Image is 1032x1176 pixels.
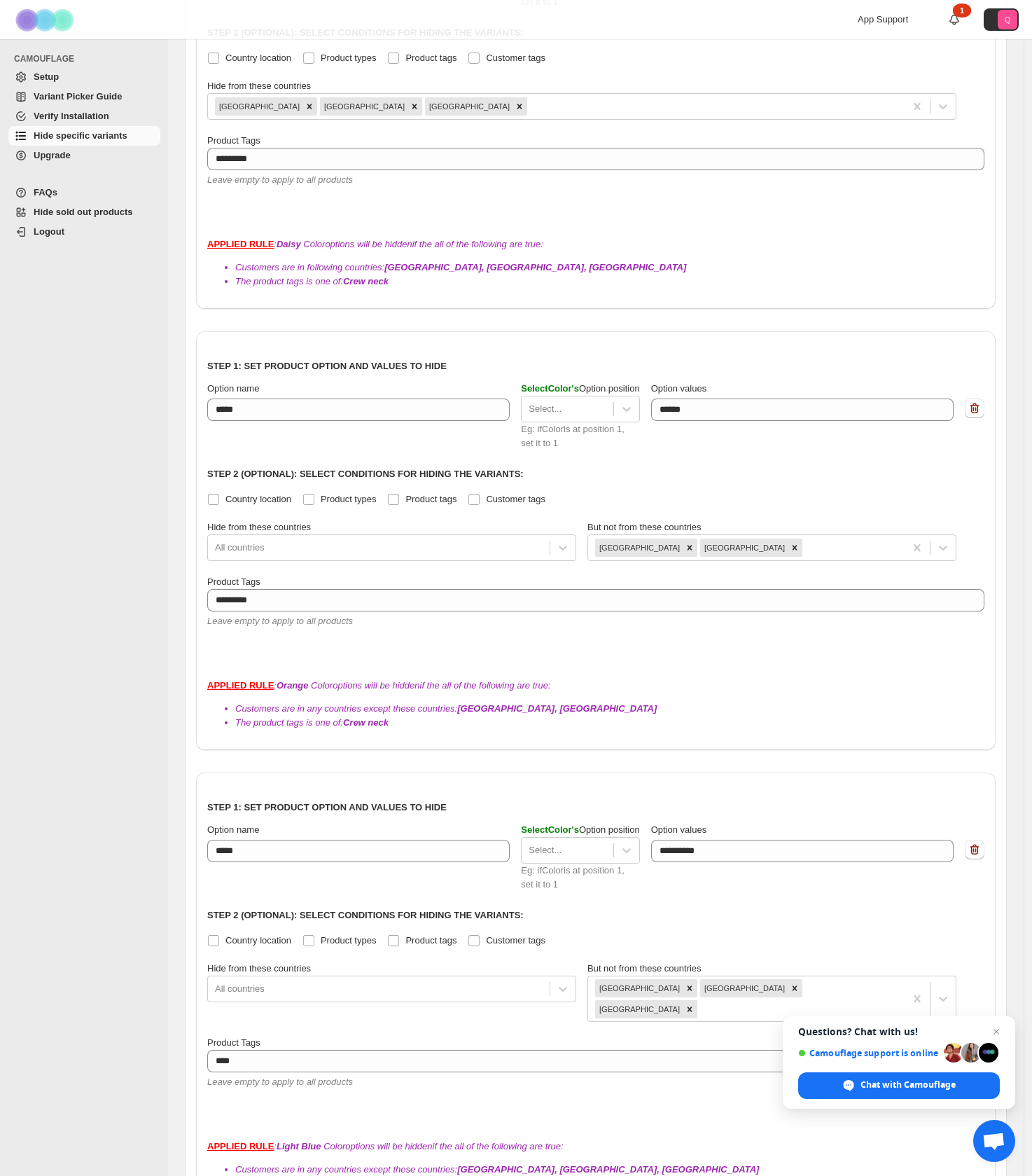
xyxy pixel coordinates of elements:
[321,494,377,504] span: Product types
[320,97,407,116] div: [GEOGRAPHIC_DATA]
[8,222,160,242] a: Logout
[207,680,274,691] strong: APPLIED RULE
[34,71,59,82] span: Setup
[225,494,291,504] span: Country location
[34,111,109,121] span: Verify Installation
[457,1164,759,1175] b: [GEOGRAPHIC_DATA], [GEOGRAPHIC_DATA], [GEOGRAPHIC_DATA]
[225,53,291,63] span: Country location
[1005,15,1011,24] text: Q
[787,539,802,557] div: Remove United States
[302,97,317,116] div: Remove Australia
[207,1037,260,1048] span: Product Tags
[953,4,971,18] div: 1
[595,539,682,557] div: [GEOGRAPHIC_DATA]
[11,1,81,39] img: Camouflage
[343,276,389,286] b: Crew neck
[595,979,682,997] div: [GEOGRAPHIC_DATA]
[207,1141,274,1151] strong: APPLIED RULE
[486,935,545,946] span: Customer tags
[34,187,57,198] span: FAQs
[787,979,802,997] div: Remove Canada
[998,10,1017,29] span: Avatar with initials Q
[486,53,545,63] span: Customer tags
[235,1164,361,1175] span: Customers are in any countries
[682,979,697,997] div: Remove Australia
[682,539,697,557] div: Remove Canada
[34,207,133,217] span: Hide sold out products
[651,383,707,394] span: Option values
[860,1079,956,1091] span: Chat with Camouflage
[343,717,389,728] b: Crew neck
[858,14,908,25] span: App Support
[798,1026,1000,1037] span: Questions? Chat with us!
[8,67,160,87] a: Setup
[947,13,961,27] a: 1
[321,53,377,63] span: Product types
[364,1164,760,1175] span: except these countries:
[277,680,309,691] b: Orange
[277,239,301,249] b: Daisy
[521,422,639,450] div: Eg: if Color is at position 1, set it to 1
[700,539,787,557] div: [GEOGRAPHIC_DATA]
[521,383,579,394] span: Select Color 's
[8,87,160,106] a: Variant Picker Guide
[700,979,787,997] div: [GEOGRAPHIC_DATA]
[207,963,311,974] span: Hide from these countries
[521,864,639,892] div: Eg: if Color is at position 1, set it to 1
[595,1000,682,1018] div: [GEOGRAPHIC_DATA]
[407,97,422,116] div: Remove New Zealand
[207,616,353,626] span: Leave empty to apply to all products
[207,237,984,289] div: : Color options will be hidden if the all of the following are true:
[798,1048,939,1058] span: Camouflage support is online
[235,717,389,728] span: The product tags is one of:
[14,53,161,64] span: CAMOUFLAGE
[457,703,657,714] b: [GEOGRAPHIC_DATA], [GEOGRAPHIC_DATA]
[8,126,160,146] a: Hide specific variants
[984,8,1019,31] button: Avatar with initials Q
[207,383,259,394] span: Option name
[207,576,260,587] span: Product Tags
[207,239,274,249] strong: APPLIED RULE
[798,1072,1000,1099] span: Chat with Camouflage
[425,97,512,116] div: [GEOGRAPHIC_DATA]
[8,183,160,202] a: FAQs
[321,935,377,946] span: Product types
[207,359,984,373] p: Step 1: Set product option and values to hide
[521,383,639,394] span: Option position
[207,81,311,91] span: Hide from these countries
[34,130,127,141] span: Hide specific variants
[8,146,160,165] a: Upgrade
[225,935,291,946] span: Country location
[587,963,702,974] span: But not from these countries
[235,276,389,286] span: The product tags is one of:
[34,150,71,160] span: Upgrade
[405,935,456,946] span: Product tags
[486,494,545,504] span: Customer tags
[973,1120,1015,1162] a: Open chat
[651,824,707,835] span: Option values
[8,106,160,126] a: Verify Installation
[587,522,702,532] span: But not from these countries
[277,1141,321,1151] b: Light Blue
[521,824,579,835] span: Select Color 's
[364,703,657,714] span: except these countries:
[235,703,361,714] span: Customers are in any countries
[405,494,456,504] span: Product tags
[207,522,311,532] span: Hide from these countries
[235,262,686,272] span: Customers are in following countries:
[8,202,160,222] a: Hide sold out products
[207,908,984,922] p: Step 2 (Optional): Select conditions for hiding the variants:
[512,97,527,116] div: Remove United Kingdom
[207,467,984,481] p: Step 2 (Optional): Select conditions for hiding the variants:
[207,679,984,730] div: : Color options will be hidden if the all of the following are true:
[521,824,639,835] span: Option position
[405,53,456,63] span: Product tags
[215,97,302,116] div: [GEOGRAPHIC_DATA]
[207,801,984,815] p: Step 1: Set product option and values to hide
[207,824,259,835] span: Option name
[207,1077,353,1087] span: Leave empty to apply to all products
[384,262,686,272] b: [GEOGRAPHIC_DATA], [GEOGRAPHIC_DATA], [GEOGRAPHIC_DATA]
[34,91,122,102] span: Variant Picker Guide
[207,174,353,185] span: Leave empty to apply to all products
[34,226,64,237] span: Logout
